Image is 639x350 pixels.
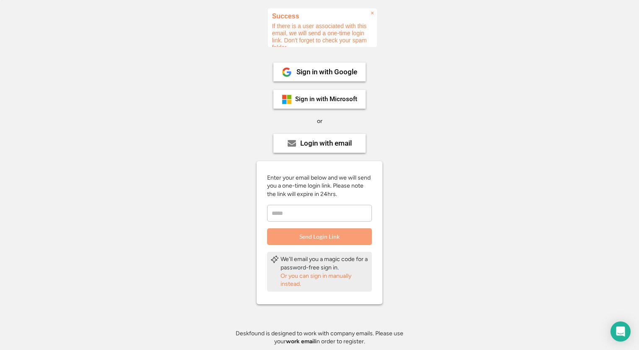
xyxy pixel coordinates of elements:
[371,10,374,17] span: ×
[317,117,322,125] div: or
[296,68,357,76] div: Sign in with Google
[267,174,372,199] div: Enter your email below and we will send you a one-time login link. Please note the link will expi...
[282,67,292,77] img: 1024px-Google__G__Logo.svg.png
[300,140,352,147] div: Login with email
[225,329,414,346] div: Deskfound is designed to work with company emails. Please use your in order to register.
[282,94,292,104] img: ms-symbollockup_mssymbol_19.png
[281,255,369,272] div: We'll email you a magic code for a password-free sign in.
[281,272,369,288] div: Or you can sign in manually instead.
[286,338,315,345] strong: work email
[295,96,357,102] div: Sign in with Microsoft
[610,321,631,342] div: Open Intercom Messenger
[268,8,377,47] div: If there is a user associated with this email, we will send a one-time login link. Don't forget t...
[267,228,372,245] button: Send Login Link
[272,13,373,20] h2: Success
